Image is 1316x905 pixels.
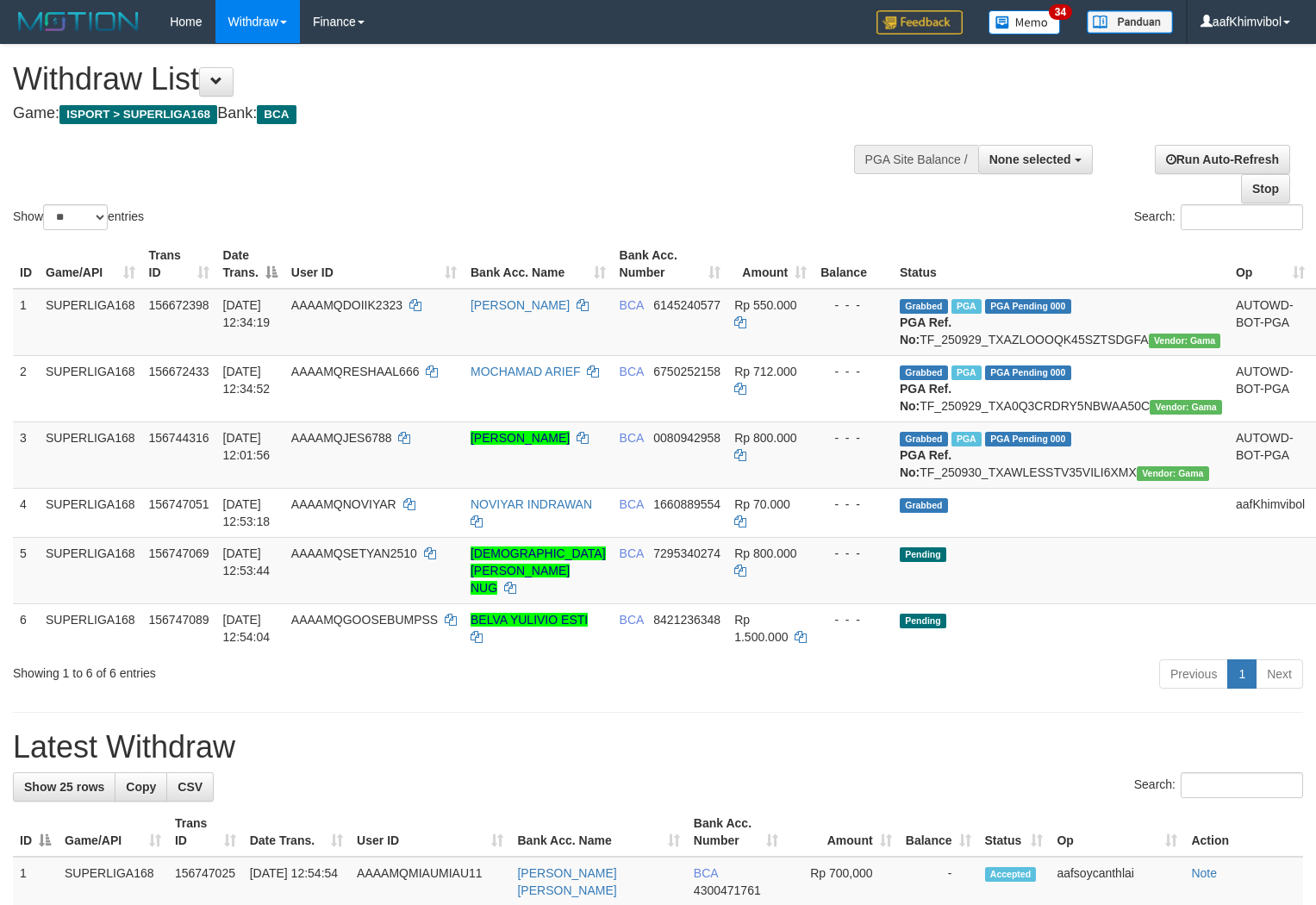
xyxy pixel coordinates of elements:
label: Search: [1134,204,1303,230]
th: Amount: activate to sort column ascending [785,808,899,857]
a: NOVIYAR INDRAWAN [471,497,592,511]
a: Run Auto-Refresh [1155,145,1290,174]
span: AAAAMQRESHAAL666 [291,365,420,378]
th: Status [893,240,1229,289]
td: 2 [13,355,39,421]
td: 1 [13,289,39,356]
span: Marked by aafsoycanthlai [951,432,982,446]
span: Accepted [985,867,1037,882]
span: AAAAMQDOIIK2323 [291,298,402,312]
a: Stop [1241,174,1290,203]
span: Vendor URL: https://trx31.1velocity.biz [1137,466,1209,481]
th: Bank Acc. Name: activate to sort column ascending [464,240,613,289]
td: SUPERLIGA168 [39,289,142,356]
div: - - - [820,611,886,628]
a: Next [1256,659,1303,689]
span: BCA [620,546,644,560]
td: TF_250929_TXAZLOOOQK45SZTSDGFA [893,289,1229,356]
td: AUTOWD-BOT-PGA [1229,355,1312,421]
th: Bank Acc. Number: activate to sort column ascending [687,808,785,857]
span: Rp 550.000 [734,298,796,312]
button: None selected [978,145,1093,174]
span: Grabbed [900,365,948,380]
span: Copy 7295340274 to clipboard [653,546,720,560]
th: Trans ID: activate to sort column ascending [142,240,216,289]
span: BCA [694,866,718,880]
b: PGA Ref. No: [900,315,951,346]
span: Rp 800.000 [734,431,796,445]
td: aafKhimvibol [1229,488,1312,537]
td: SUPERLIGA168 [39,488,142,537]
th: Game/API: activate to sort column ascending [39,240,142,289]
span: Grabbed [900,299,948,314]
span: Pending [900,547,946,562]
td: AUTOWD-BOT-PGA [1229,421,1312,488]
a: [PERSON_NAME] [471,431,570,445]
span: Rp 712.000 [734,365,796,378]
span: BCA [620,431,644,445]
span: Marked by aafsoycanthlai [951,365,982,380]
td: AUTOWD-BOT-PGA [1229,289,1312,356]
div: Showing 1 to 6 of 6 entries [13,658,535,682]
span: [DATE] 12:54:04 [223,613,271,644]
div: - - - [820,545,886,562]
a: CSV [166,772,214,802]
a: Copy [115,772,167,802]
span: Copy 8421236348 to clipboard [653,613,720,627]
span: BCA [257,105,296,124]
span: Copy 4300471761 to clipboard [694,883,761,897]
a: 1 [1227,659,1257,689]
th: Bank Acc. Number: activate to sort column ascending [613,240,728,289]
th: Action [1184,808,1303,857]
span: Marked by aafsoycanthlai [951,299,982,314]
div: PGA Site Balance / [854,145,978,174]
span: [DATE] 12:53:18 [223,497,271,528]
span: Vendor URL: https://trx31.1velocity.biz [1150,400,1222,415]
th: Date Trans.: activate to sort column ascending [243,808,350,857]
th: Amount: activate to sort column ascending [727,240,814,289]
img: Button%20Memo.svg [989,10,1061,34]
div: - - - [820,496,886,513]
span: Grabbed [900,498,948,513]
span: 156672433 [149,365,209,378]
span: AAAAMQJES6788 [291,431,392,445]
a: MOCHAMAD ARIEF [471,365,581,378]
th: ID [13,240,39,289]
th: Trans ID: activate to sort column ascending [168,808,243,857]
span: 156747089 [149,613,209,627]
span: BCA [620,365,644,378]
a: Note [1191,866,1217,880]
td: 6 [13,603,39,652]
th: ID: activate to sort column descending [13,808,58,857]
td: TF_250930_TXAWLESSTV35VILI6XMX [893,421,1229,488]
span: PGA Pending [985,432,1071,446]
a: BELVA YULIVIO ESTI [471,613,588,627]
td: 3 [13,421,39,488]
div: - - - [820,429,886,446]
span: BCA [620,298,644,312]
span: 156747069 [149,546,209,560]
span: AAAAMQSETYAN2510 [291,546,417,560]
span: Copy 0080942958 to clipboard [653,431,720,445]
img: panduan.png [1087,10,1173,34]
th: Op: activate to sort column ascending [1229,240,1312,289]
div: - - - [820,296,886,314]
td: SUPERLIGA168 [39,603,142,652]
span: [DATE] 12:01:56 [223,431,271,462]
span: AAAAMQGOOSEBUMPSS [291,613,438,627]
h1: Latest Withdraw [13,730,1303,765]
span: Copy 6145240577 to clipboard [653,298,720,312]
th: User ID: activate to sort column ascending [350,808,510,857]
th: Game/API: activate to sort column ascending [58,808,168,857]
td: 4 [13,488,39,537]
input: Search: [1181,204,1303,230]
td: SUPERLIGA168 [39,421,142,488]
span: PGA Pending [985,365,1071,380]
h1: Withdraw List [13,62,860,97]
b: PGA Ref. No: [900,382,951,413]
span: [DATE] 12:34:19 [223,298,271,329]
span: 156672398 [149,298,209,312]
span: Copy 1660889554 to clipboard [653,497,720,511]
span: Grabbed [900,432,948,446]
a: [PERSON_NAME] [471,298,570,312]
